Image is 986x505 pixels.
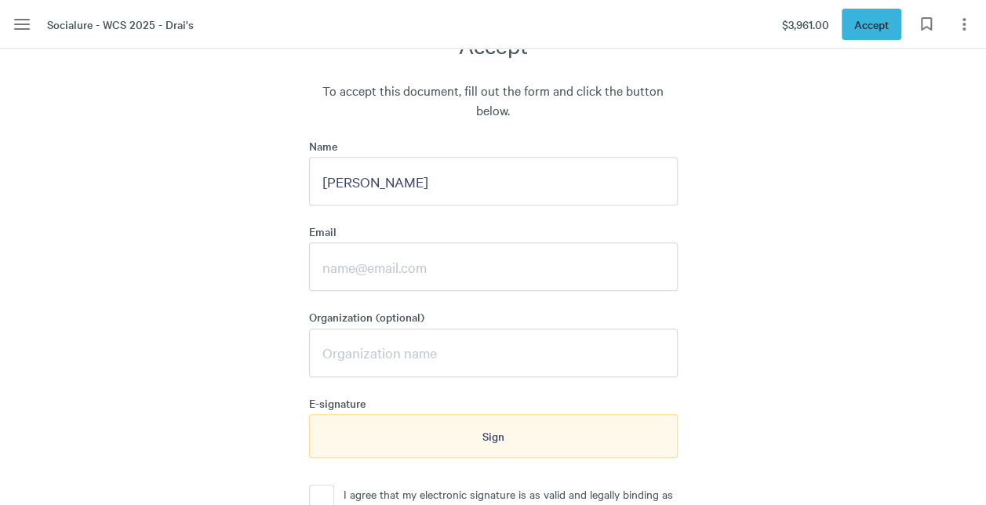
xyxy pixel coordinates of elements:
button: Sign [309,414,678,458]
input: name@email.com [309,242,678,291]
span: Accept [854,16,889,33]
input: Full name [309,157,678,205]
input: Organization name [309,329,678,377]
span: To accept this document, fill out the form and click the button below. [309,81,678,120]
label: Organization (optional) [309,310,678,328]
button: Page options [948,9,980,40]
span: $3,961.00 [782,16,829,33]
span: E-signature [309,396,678,411]
label: Name [309,139,678,157]
button: Menu [6,9,38,40]
span: Sign [482,427,504,445]
span: Socialure - WCS 2025 - Drai's [47,16,194,33]
button: Accept [842,9,901,40]
label: Email [309,224,678,242]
